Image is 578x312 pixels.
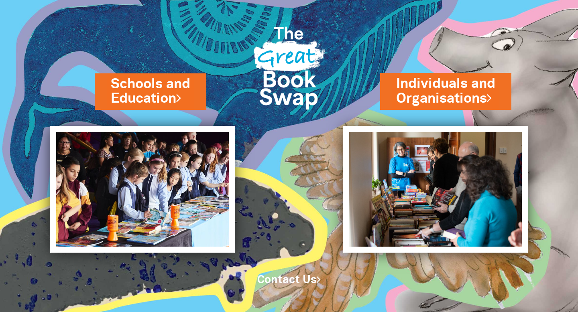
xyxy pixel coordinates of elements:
[50,126,235,253] img: Schools and Education
[396,74,495,108] a: Individuals andOrganisations
[247,10,331,122] img: Great Bookswap logo
[257,275,321,285] a: Contact Us
[111,75,190,108] a: Schools andEducation
[343,126,528,253] img: Individuals and Organisations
